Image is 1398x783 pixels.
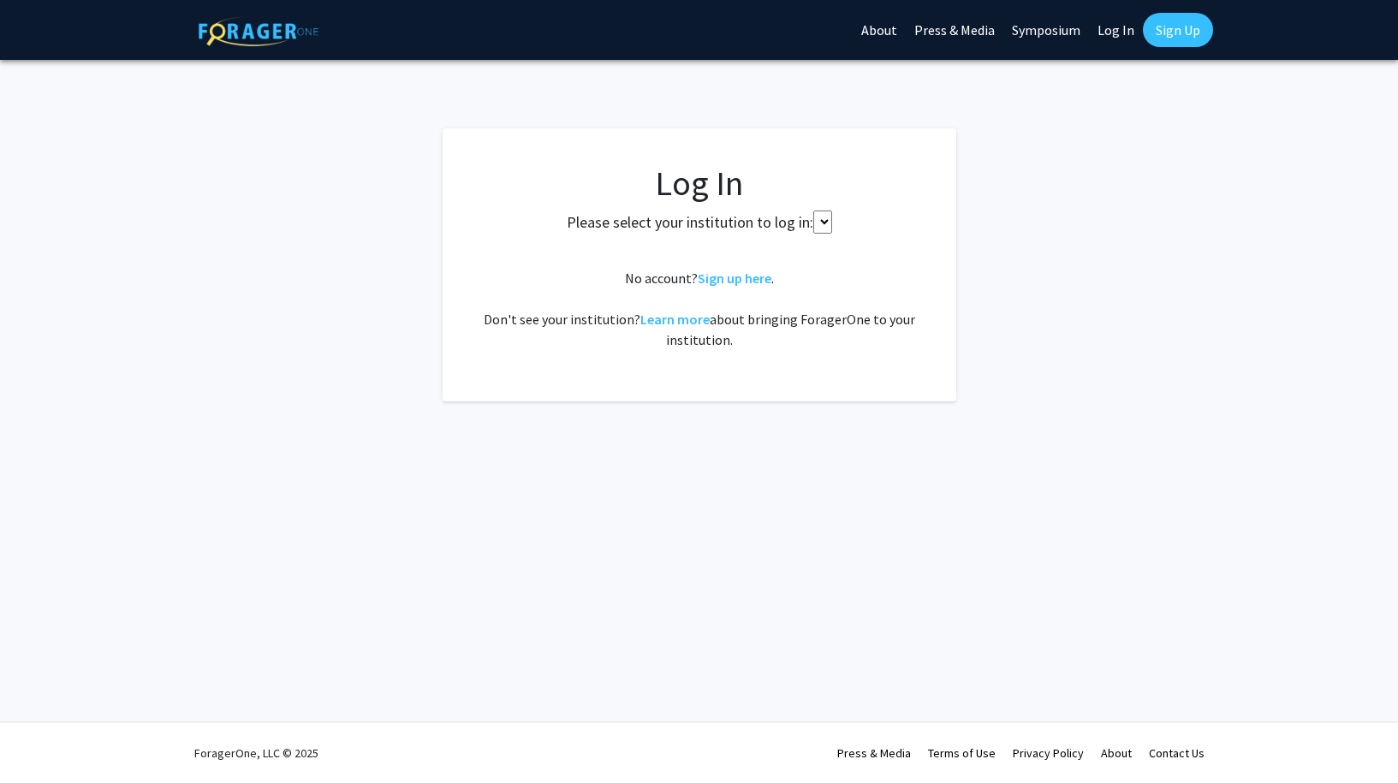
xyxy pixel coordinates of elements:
[928,745,996,761] a: Terms of Use
[567,211,813,234] label: Please select your institution to log in:
[477,163,922,204] h1: Log In
[194,723,318,783] div: ForagerOne, LLC © 2025
[1149,745,1205,761] a: Contact Us
[477,268,922,350] div: No account? . Don't see your institution? about bringing ForagerOne to your institution.
[199,16,318,46] img: ForagerOne Logo
[1101,745,1132,761] a: About
[640,311,710,328] a: Learn more about bringing ForagerOne to your institution
[837,745,911,761] a: Press & Media
[698,270,771,287] a: Sign up here
[1143,13,1213,47] a: Sign Up
[1013,745,1084,761] a: Privacy Policy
